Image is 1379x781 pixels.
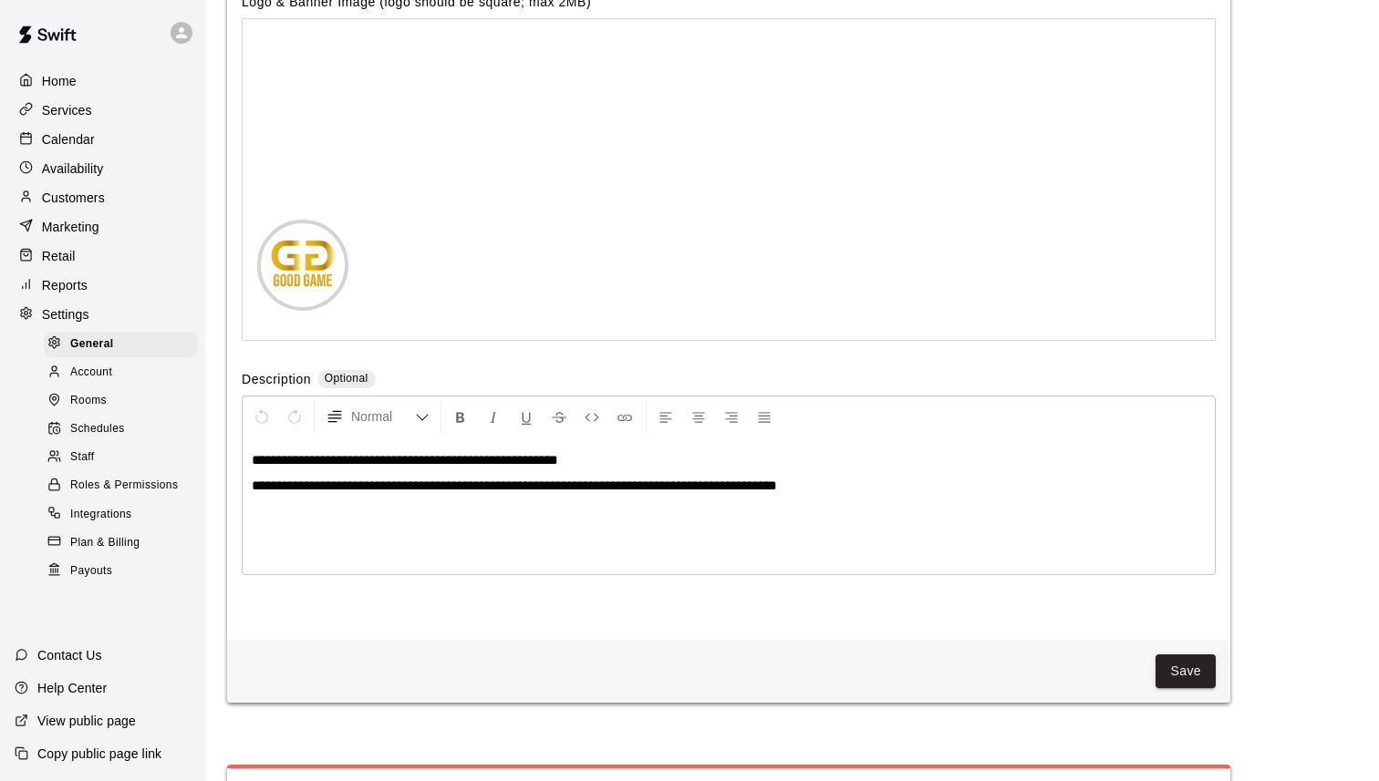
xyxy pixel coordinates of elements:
[44,332,198,357] div: General
[44,472,205,500] a: Roles & Permissions
[44,416,198,442] div: Schedules
[44,473,198,498] div: Roles & Permissions
[70,506,132,524] span: Integrations
[70,335,114,354] span: General
[242,370,311,391] label: Description
[325,372,368,385] span: Optional
[44,387,205,416] a: Rooms
[42,130,95,149] p: Calendar
[279,400,310,433] button: Redo
[70,562,112,581] span: Payouts
[15,155,191,182] a: Availability
[37,679,107,697] p: Help Center
[716,400,747,433] button: Right Align
[15,272,191,299] a: Reports
[44,330,205,358] a: General
[70,420,125,438] span: Schedules
[42,101,92,119] p: Services
[37,646,102,664] p: Contact Us
[37,745,161,763] p: Copy public page link
[15,213,191,241] a: Marketing
[70,534,140,552] span: Plan & Billing
[15,184,191,211] a: Customers
[318,400,437,433] button: Formatting Options
[544,400,575,433] button: Format Strikethrough
[15,126,191,153] a: Calendar
[15,97,191,124] a: Services
[351,407,415,426] span: Normal
[42,247,76,265] p: Retail
[44,445,198,470] div: Staff
[246,400,277,433] button: Undo
[42,276,88,294] p: Reports
[70,364,112,382] span: Account
[42,189,105,207] p: Customers
[44,557,205,585] a: Payouts
[42,218,99,236] p: Marketing
[70,392,107,410] span: Rooms
[576,400,607,433] button: Insert Code
[749,400,780,433] button: Justify Align
[70,477,178,495] span: Roles & Permissions
[44,360,198,385] div: Account
[15,242,191,270] a: Retail
[42,159,104,178] p: Availability
[44,500,205,529] a: Integrations
[511,400,542,433] button: Format Underline
[37,712,136,730] p: View public page
[44,529,205,557] a: Plan & Billing
[44,559,198,584] div: Payouts
[44,416,205,444] a: Schedules
[42,305,89,324] p: Settings
[609,400,640,433] button: Insert Link
[42,72,77,90] p: Home
[15,301,191,328] a: Settings
[445,400,476,433] button: Format Bold
[15,67,191,95] a: Home
[44,502,198,528] div: Integrations
[1156,654,1216,688] button: Save
[650,400,681,433] button: Left Align
[44,388,198,414] div: Rooms
[44,444,205,472] a: Staff
[478,400,509,433] button: Format Italics
[44,358,205,386] a: Account
[70,448,94,467] span: Staff
[44,530,198,556] div: Plan & Billing
[683,400,714,433] button: Center Align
